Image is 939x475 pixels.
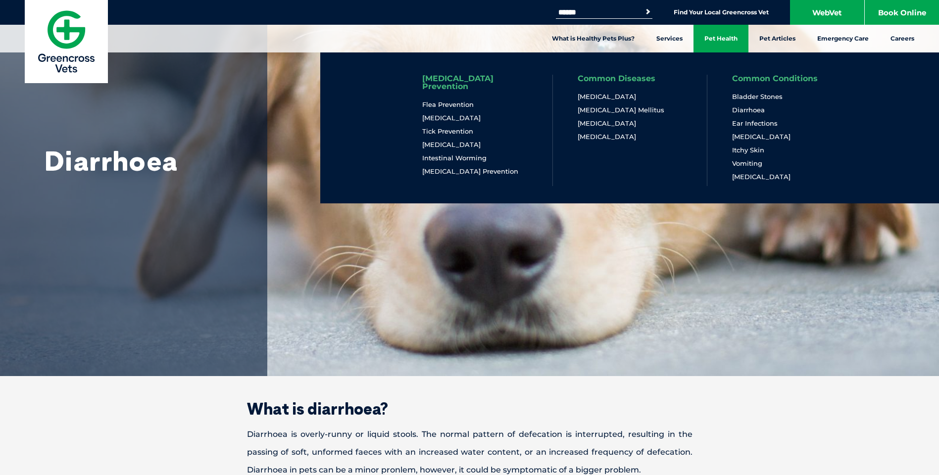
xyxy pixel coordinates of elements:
[643,7,653,17] button: Search
[422,141,481,149] a: [MEDICAL_DATA]
[578,106,664,114] a: [MEDICAL_DATA] Mellitus
[541,25,645,52] a: What is Healthy Pets Plus?
[674,8,769,16] a: Find Your Local Greencross Vet
[422,154,487,162] a: Intestinal Worming
[45,146,243,176] h1: Diarrhoea
[422,114,481,122] a: [MEDICAL_DATA]
[732,93,783,101] a: Bladder Stones
[422,127,473,136] a: Tick Prevention
[422,100,474,109] a: Flea Prevention
[578,119,636,128] a: [MEDICAL_DATA]
[732,159,762,168] a: Vomiting
[422,75,528,91] a: [MEDICAL_DATA] Prevention
[748,25,806,52] a: Pet Articles
[212,401,727,417] h2: What is diarrhoea?
[422,167,518,176] a: [MEDICAL_DATA] Prevention
[880,25,925,52] a: Careers
[693,25,748,52] a: Pet Health
[732,119,778,128] a: Ear Infections
[732,146,764,154] a: Itchy Skin
[732,106,765,114] a: Diarrhoea
[578,75,655,83] a: Common Diseases
[806,25,880,52] a: Emergency Care
[732,133,791,141] a: [MEDICAL_DATA]
[578,133,636,141] a: [MEDICAL_DATA]
[732,173,791,181] a: [MEDICAL_DATA]
[578,93,636,101] a: [MEDICAL_DATA]
[645,25,693,52] a: Services
[732,75,818,83] a: Common Conditions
